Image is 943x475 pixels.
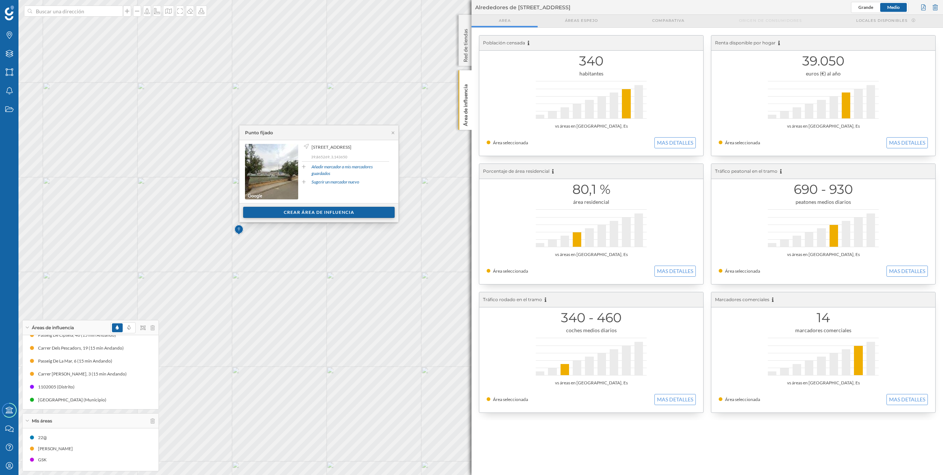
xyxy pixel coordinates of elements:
h1: 340 - 460 [487,311,696,325]
div: Passeig De Cipsela, 48 (15 min Andando) [38,331,120,339]
h1: 14 [719,311,928,325]
span: Mis áreas [32,418,52,424]
span: Área seleccionada [725,397,760,402]
button: MAS DETALLES [886,137,928,148]
a: Añadir marcador a mis marcadores guardados [312,164,389,177]
span: [STREET_ADDRESS] [312,144,351,151]
span: Área seleccionada [725,140,760,145]
div: 22@ [38,434,51,441]
button: MAS DETALLES [654,137,696,148]
div: vs áreas en [GEOGRAPHIC_DATA], Es [487,379,696,387]
div: Marcadores comerciales [711,292,935,307]
span: Áreas de influencia [32,324,74,331]
h1: 690 - 930 [719,182,928,196]
span: Soporte [15,5,41,12]
p: Área de influencia [462,81,469,126]
p: Red de tiendas [462,26,469,62]
span: Áreas espejo [565,18,598,23]
span: Área seleccionada [493,140,528,145]
div: Carrer [PERSON_NAME], 3 (15 min Andando) [38,370,130,378]
a: Sugerir un marcador nuevo [312,179,359,185]
div: Tráfico rodado en el tramo [479,292,703,307]
span: Origen de consumidores [739,18,802,23]
img: streetview [245,144,298,199]
span: Grande [858,4,873,10]
button: MAS DETALLES [886,266,928,277]
div: Tráfico peatonal en el tramo [711,164,935,179]
div: euros (€) al año [719,70,928,77]
div: 1102005 (Distrito) [38,383,78,391]
div: Punto fijado [245,129,273,136]
div: GSK [38,456,50,464]
div: coches medios diarios [487,327,696,334]
div: peatones medios diarios [719,198,928,206]
div: [GEOGRAPHIC_DATA] (Municipio) [38,396,110,404]
div: marcadores comerciales [719,327,928,334]
div: habitantes [487,70,696,77]
span: Área seleccionada [493,397,528,402]
div: vs áreas en [GEOGRAPHIC_DATA], Es [719,251,928,258]
span: Área seleccionada [493,268,528,274]
h1: 39.050 [719,54,928,68]
button: MAS DETALLES [654,394,696,405]
h1: 340 [487,54,696,68]
div: área residencial [487,198,696,206]
button: MAS DETALLES [654,266,696,277]
div: Carrer Dels Pescadors, 19 (15 min Andando) [38,344,127,352]
div: vs áreas en [GEOGRAPHIC_DATA], Es [487,251,696,258]
div: Población censada [479,36,703,51]
span: Locales disponibles [856,18,908,23]
div: vs áreas en [GEOGRAPHIC_DATA], Es [719,122,928,130]
span: Area [499,18,511,23]
span: Medio [887,4,900,10]
span: Alrededores de [STREET_ADDRESS] [475,4,571,11]
div: vs áreas en [GEOGRAPHIC_DATA], Es [719,379,928,387]
h1: 80,1 % [487,182,696,196]
img: Marker [234,223,244,237]
img: Geoblink Logo [5,6,14,20]
span: Comparativa [652,18,684,23]
div: Porcentaje de área residencial [479,164,703,179]
span: Área seleccionada [725,268,760,274]
div: vs áreas en [GEOGRAPHIC_DATA], Es [487,122,696,130]
div: Passeig De La Mar, 6 (15 min Andando) [38,357,116,365]
div: [PERSON_NAME] [38,445,76,452]
button: MAS DETALLES [886,394,928,405]
p: 39,865269, 3,143650 [311,154,389,159]
div: Renta disponible por hogar [711,36,935,51]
